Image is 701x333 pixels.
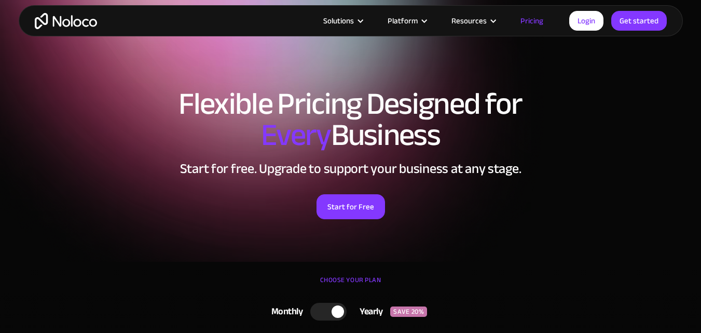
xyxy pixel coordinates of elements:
a: home [35,13,97,29]
span: Every [261,106,331,164]
a: Start for Free [317,194,385,219]
div: Monthly [258,304,311,319]
div: Platform [375,14,438,28]
h2: Start for free. Upgrade to support your business at any stage. [29,161,672,177]
div: Resources [438,14,507,28]
a: Get started [611,11,667,31]
a: Login [569,11,603,31]
h1: Flexible Pricing Designed for Business [29,88,672,151]
div: CHOOSE YOUR PLAN [29,272,672,298]
div: Solutions [310,14,375,28]
div: Yearly [347,304,390,319]
div: Resources [451,14,487,28]
div: Platform [388,14,418,28]
a: Pricing [507,14,556,28]
div: Solutions [323,14,354,28]
div: SAVE 20% [390,307,427,317]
